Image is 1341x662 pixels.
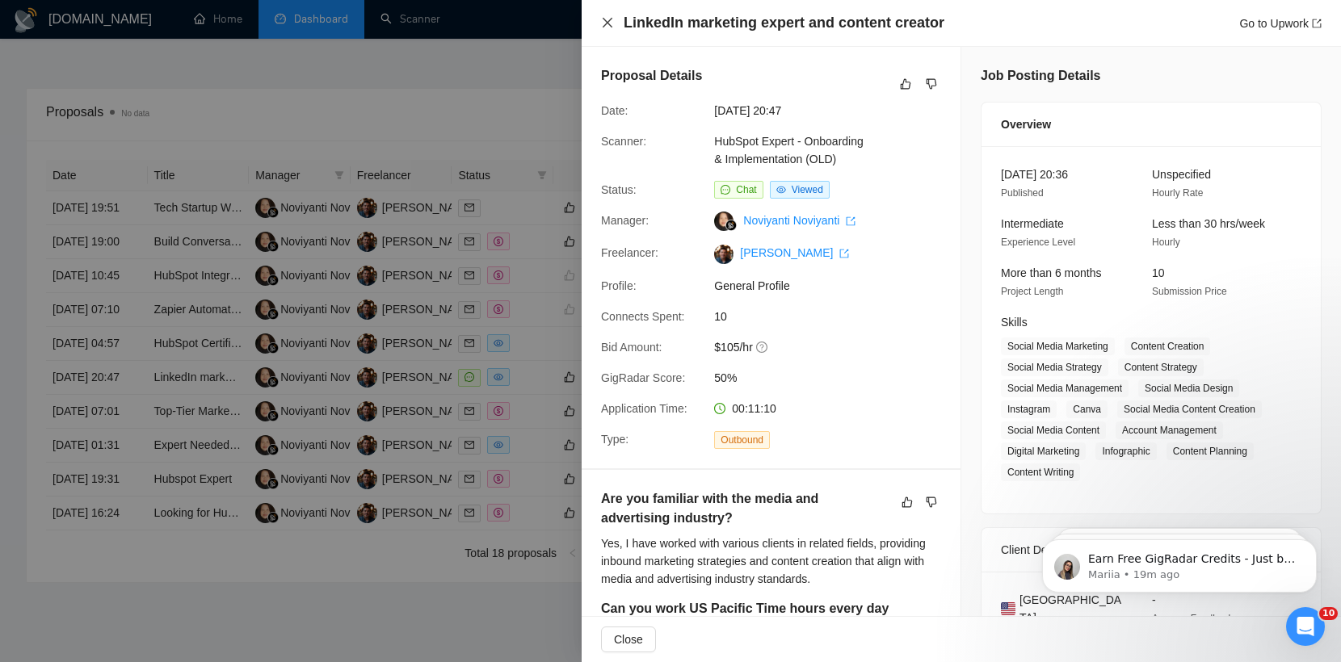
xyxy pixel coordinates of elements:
h4: LinkedIn marketing expert and content creator [624,13,944,33]
span: Connects Spent: [601,310,685,323]
span: Profile: [601,279,637,292]
div: Yes, I have worked with various clients in related fields, providing inbound marketing strategies... [601,534,941,588]
span: Intermediate [1001,217,1064,230]
span: Hourly [1152,237,1180,248]
span: Instagram [1001,400,1057,418]
button: like [898,492,917,512]
span: clock-circle [714,403,725,414]
h5: Can you work US Pacific Time hours every day (for at least part of your shift)? [601,599,890,638]
span: General Profile [714,277,956,295]
button: Close [601,626,656,652]
span: Published [1001,187,1044,199]
span: dislike [926,78,937,90]
span: Outbound [714,431,770,449]
span: Bid Amount: [601,341,662,354]
h5: Are you familiar with the media and advertising industry? [601,489,890,528]
span: Unspecified [1152,168,1211,181]
span: 50% [714,369,956,387]
div: Client Details [1001,528,1301,572]
span: Content Planning [1167,442,1254,460]
span: eye [776,185,786,195]
span: Social Media Management [1001,379,1129,397]
iframe: Intercom live chat [1286,607,1325,646]
img: 🇺🇸 [1001,600,1015,618]
span: Application Time: [601,402,687,415]
a: Noviyanti Noviyanti export [743,214,855,227]
span: Infographic [1095,442,1156,460]
button: Close [601,16,614,30]
span: Social Media Design [1138,379,1239,397]
span: Submission Price [1152,286,1227,297]
span: Social Media Content [1001,421,1106,439]
span: 10 [714,308,956,325]
span: Content Creation [1125,337,1211,355]
span: message [721,185,730,195]
span: More than 6 months [1001,266,1102,279]
span: Type: [601,433,628,446]
span: Date: [601,104,628,117]
span: 10 [1319,607,1338,620]
span: 00:11:10 [732,402,776,415]
a: HubSpot Expert - Onboarding & Implementation (OLD) [714,135,863,165]
span: Hourly Rate [1152,187,1203,199]
a: [PERSON_NAME] export [740,246,849,259]
button: dislike [922,492,941,512]
iframe: Intercom notifications message [1018,505,1341,618]
span: Account Management [1116,421,1223,439]
img: gigradar-bm.png [725,220,737,231]
span: export [1312,19,1322,28]
span: GigRadar Score: [601,371,685,384]
span: close [601,16,614,29]
span: Content Strategy [1118,358,1204,376]
span: [DATE] 20:47 [714,102,956,119]
span: Status: [601,183,637,196]
h5: Job Posting Details [981,66,1100,86]
span: Digital Marketing [1001,442,1086,460]
span: Close [614,631,643,648]
span: Content Writing [1001,463,1080,481]
span: Canva [1066,400,1108,418]
span: export [846,216,855,226]
span: export [839,249,849,258]
span: Overview [1001,115,1051,133]
span: [DATE] 20:36 [1001,168,1068,181]
span: Project Length [1001,286,1063,297]
img: c1MUApXnYA9JgNke2xbykKpejiJOcOrvuxqVG0GPjgEvktel3LVPq2T3X8eHTN6u_I [714,245,734,264]
span: Skills [1001,316,1028,329]
span: like [900,78,911,90]
span: question-circle [756,341,769,354]
span: Experience Level [1001,237,1075,248]
span: Scanner: [601,135,646,148]
span: like [902,496,913,509]
a: Go to Upworkexport [1239,17,1322,30]
span: Freelancer: [601,246,658,259]
span: Social Media Content Creation [1117,400,1262,418]
span: Social Media Strategy [1001,358,1108,376]
span: $105/hr [714,338,956,356]
span: 10 [1152,266,1165,279]
span: Viewed [792,184,823,195]
span: Social Media Marketing [1001,337,1115,355]
button: like [896,74,915,94]
button: dislike [922,74,941,94]
span: dislike [926,496,937,509]
span: Manager: [601,214,649,227]
span: Less than 30 hrs/week [1152,217,1265,230]
span: Chat [736,184,756,195]
h5: Proposal Details [601,66,702,86]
